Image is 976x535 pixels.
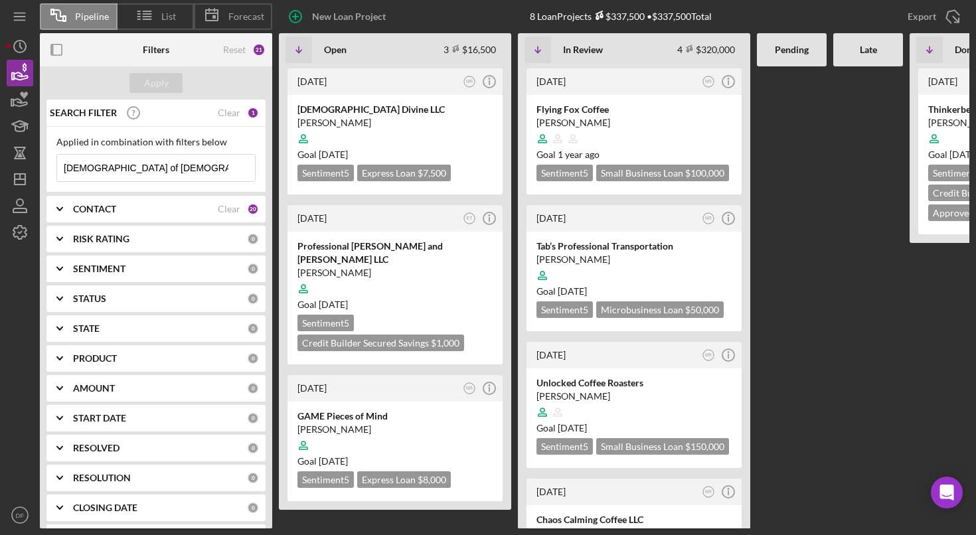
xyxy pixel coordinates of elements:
b: PRODUCT [73,353,117,364]
span: $1,000 [431,337,459,348]
time: 03/31/2024 [558,149,600,160]
span: $8,000 [418,474,446,485]
div: Express Loan [357,471,451,488]
button: MR [461,73,479,91]
b: CLOSING DATE [73,502,137,513]
span: Goal [297,455,348,467]
div: Clear [218,204,240,214]
div: Credit Builder Secured Savings [297,335,464,351]
span: List [161,11,176,22]
div: 3 $16,500 [444,44,496,55]
time: 2025-08-21 02:18 [536,349,566,360]
div: 0 [247,502,259,514]
time: 2025-07-30 03:47 [297,382,327,394]
time: 2025-07-01 02:08 [536,486,566,497]
span: Goal [536,149,600,160]
button: MR [700,483,718,501]
text: ET [467,216,472,220]
span: Goal [536,285,587,297]
button: Apply [129,73,183,93]
button: MR [700,73,718,91]
div: 20 [247,203,259,215]
div: Express Loan [357,165,451,181]
text: DF [16,512,25,519]
text: MR [466,386,473,390]
div: Microbusiness Loan [596,301,724,318]
b: Pending [775,44,809,55]
b: SEARCH FILTER [50,108,117,118]
time: 07/12/2025 [558,285,587,297]
button: MR [700,346,718,364]
div: [PERSON_NAME] [536,253,732,266]
div: 0 [247,352,259,364]
span: $50,000 [685,304,719,315]
div: [PERSON_NAME] [536,390,732,403]
a: [DATE]MRTab’s Professional Transportation[PERSON_NAME]Goal [DATE]Sentiment5Microbusiness Loan $50... [525,203,744,333]
button: ET [461,210,479,228]
text: MR [705,79,712,84]
time: 2025-09-05 12:59 [297,76,327,87]
a: [DATE]MRFlying Fox Coffee[PERSON_NAME]Goal 1 year agoSentiment5Small Business Loan $100,000 [525,66,744,196]
button: MR [461,380,479,398]
div: 21 [252,43,266,56]
div: Reset [223,44,246,55]
div: Chaos Calming Coffee LLC [536,513,732,526]
div: [PERSON_NAME] [297,423,493,436]
div: New Loan Project [312,3,386,30]
div: 0 [247,442,259,454]
span: Forecast [228,11,264,22]
div: Flying Fox Coffee [536,103,732,116]
span: Goal [536,422,587,433]
div: 0 [247,233,259,245]
div: Sentiment 5 [297,315,354,331]
div: Clear [218,108,240,118]
div: Professional [PERSON_NAME] and [PERSON_NAME] LLC [297,240,493,266]
span: $150,000 [685,441,724,452]
div: [PERSON_NAME] [297,266,493,279]
a: [DATE]MR[DEMOGRAPHIC_DATA] Divine LLC[PERSON_NAME]Goal [DATE]Sentiment5Express Loan $7,500 [285,66,505,196]
text: MR [705,216,712,220]
time: 10/20/2025 [319,149,348,160]
time: 10/10/2025 [319,299,348,310]
b: Open [324,44,347,55]
div: $337,500 [592,11,645,22]
button: Export [894,3,969,30]
text: MR [705,489,712,494]
a: [DATE]ETProfessional [PERSON_NAME] and [PERSON_NAME] LLC[PERSON_NAME]Goal [DATE]Sentiment5Credit ... [285,203,505,366]
b: AMOUNT [73,383,115,394]
b: START DATE [73,413,126,423]
div: Export [908,3,936,30]
div: Tab’s Professional Transportation [536,240,732,253]
div: [DEMOGRAPHIC_DATA] Divine LLC [297,103,493,116]
a: [DATE]MRGAME Pieces of Mind[PERSON_NAME]Goal [DATE]Sentiment5Express Loan $8,000 [285,373,505,503]
div: [PERSON_NAME] [536,116,732,129]
div: 8 Loan Projects • $337,500 Total [530,11,712,22]
div: 0 [247,293,259,305]
time: 2025-07-31 22:07 [928,76,957,87]
div: Sentiment 5 [536,301,593,318]
span: $7,500 [418,167,446,179]
span: Goal [297,149,348,160]
b: RISK RATING [73,234,129,244]
b: RESOLUTION [73,473,131,483]
div: Small Business Loan [596,165,729,181]
button: DF [7,502,33,528]
div: 0 [247,382,259,394]
div: 0 [247,323,259,335]
a: [DATE]MRUnlocked Coffee Roasters[PERSON_NAME]Goal [DATE]Sentiment5Small Business Loan $150,000 [525,340,744,470]
b: STATUS [73,293,106,304]
time: 2025-08-26 18:17 [297,212,327,224]
b: CONTACT [73,204,116,214]
button: New Loan Project [279,3,399,30]
b: In Review [563,44,603,55]
div: Open Intercom Messenger [931,477,963,508]
time: 09/13/2025 [319,455,348,467]
button: MR [700,210,718,228]
b: RESOLVED [73,443,120,453]
time: 09/26/2025 [558,422,587,433]
div: 1 [247,107,259,119]
time: 2025-09-08 17:26 [536,76,566,87]
div: Sentiment 5 [536,165,593,181]
time: 2025-09-08 11:18 [536,212,566,224]
span: Goal [297,299,348,310]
